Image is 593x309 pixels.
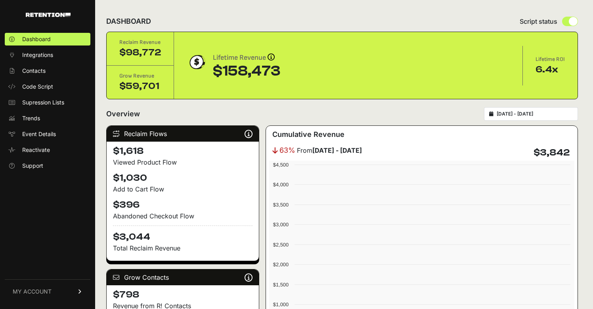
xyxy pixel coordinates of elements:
[22,35,51,43] span: Dashboard
[5,159,90,172] a: Support
[113,157,253,167] div: Viewed Product Flow
[520,17,557,26] span: Script status
[273,262,289,267] text: $2,000
[119,80,161,93] div: $59,701
[273,202,289,208] text: $3,500
[536,63,565,76] div: 6.4x
[22,83,53,91] span: Code Script
[187,52,207,72] img: dollar-coin-05c43ed7efb7bc0c12610022525b4bbbb207c7efeef5aecc26f025e68dcafac9.png
[273,162,289,168] text: $4,500
[297,146,362,155] span: From
[113,145,253,157] h4: $1,618
[22,99,64,106] span: Supression Lists
[5,144,90,156] a: Reactivate
[273,282,289,288] text: $1,500
[5,33,90,45] a: Dashboard
[273,182,289,188] text: $4,000
[113,288,253,301] h4: $798
[26,13,71,17] img: Retention.com
[22,130,56,138] span: Event Details
[536,55,565,63] div: Lifetime ROI
[5,49,90,61] a: Integrations
[273,301,289,307] text: $1,000
[113,226,253,243] h4: $3,044
[113,172,253,184] h4: $1,030
[534,146,570,159] h4: $3,842
[107,126,259,142] div: Reclaim Flows
[5,64,90,77] a: Contacts
[113,199,253,211] h4: $396
[22,51,53,59] span: Integrations
[272,129,344,140] h3: Cumulative Revenue
[5,96,90,109] a: Supression Lists
[106,108,140,119] h2: Overview
[5,80,90,93] a: Code Script
[312,146,362,154] strong: [DATE] - [DATE]
[213,52,280,63] div: Lifetime Revenue
[5,112,90,125] a: Trends
[22,146,50,154] span: Reactivate
[22,162,43,170] span: Support
[106,16,151,27] h2: DASHBOARD
[119,72,161,80] div: Grow Revenue
[213,63,280,79] div: $158,473
[113,211,253,221] div: Abandoned Checkout Flow
[13,288,52,296] span: MY ACCOUNT
[113,184,253,194] div: Add to Cart Flow
[273,222,289,227] text: $3,000
[22,114,40,122] span: Trends
[5,128,90,140] a: Event Details
[273,242,289,248] text: $2,500
[5,279,90,303] a: MY ACCOUNT
[119,38,161,46] div: Reclaim Revenue
[119,46,161,59] div: $98,772
[22,67,46,75] span: Contacts
[107,269,259,285] div: Grow Contacts
[279,145,295,156] span: 63%
[113,243,253,253] p: Total Reclaim Revenue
